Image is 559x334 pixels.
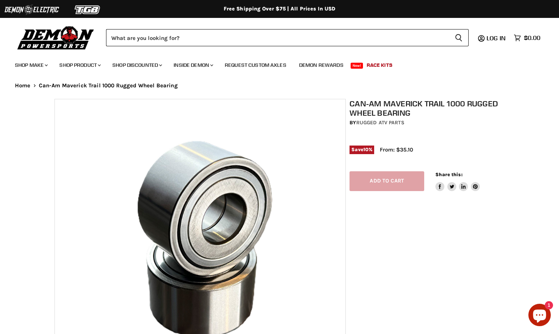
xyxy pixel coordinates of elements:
inbox-online-store-chat: Shopify online store chat [526,304,553,328]
img: Demon Powersports [15,24,97,51]
img: Demon Electric Logo 2 [4,3,60,17]
a: Home [15,82,31,89]
span: $0.00 [524,34,540,41]
a: Race Kits [361,57,398,73]
a: Shop Product [54,57,105,73]
img: TGB Logo 2 [60,3,116,17]
span: Save % [350,146,374,154]
span: From: $35.10 [380,146,413,153]
a: Log in [483,35,510,41]
span: Can-Am Maverick Trail 1000 Rugged Wheel Bearing [39,82,178,89]
span: Share this: [435,172,462,177]
a: Request Custom Axles [219,57,292,73]
ul: Main menu [9,54,538,73]
div: by [350,119,508,127]
a: $0.00 [510,32,544,43]
a: Shop Make [9,57,52,73]
span: New! [351,63,363,69]
input: Search [106,29,449,46]
h1: Can-Am Maverick Trail 1000 Rugged Wheel Bearing [350,99,508,118]
span: 10 [363,147,369,152]
form: Product [106,29,469,46]
a: Demon Rewards [294,57,349,73]
a: Shop Discounted [107,57,167,73]
a: Inside Demon [168,57,218,73]
a: Rugged ATV Parts [356,119,404,126]
span: Log in [487,34,506,42]
button: Search [449,29,469,46]
aside: Share this: [435,171,480,191]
